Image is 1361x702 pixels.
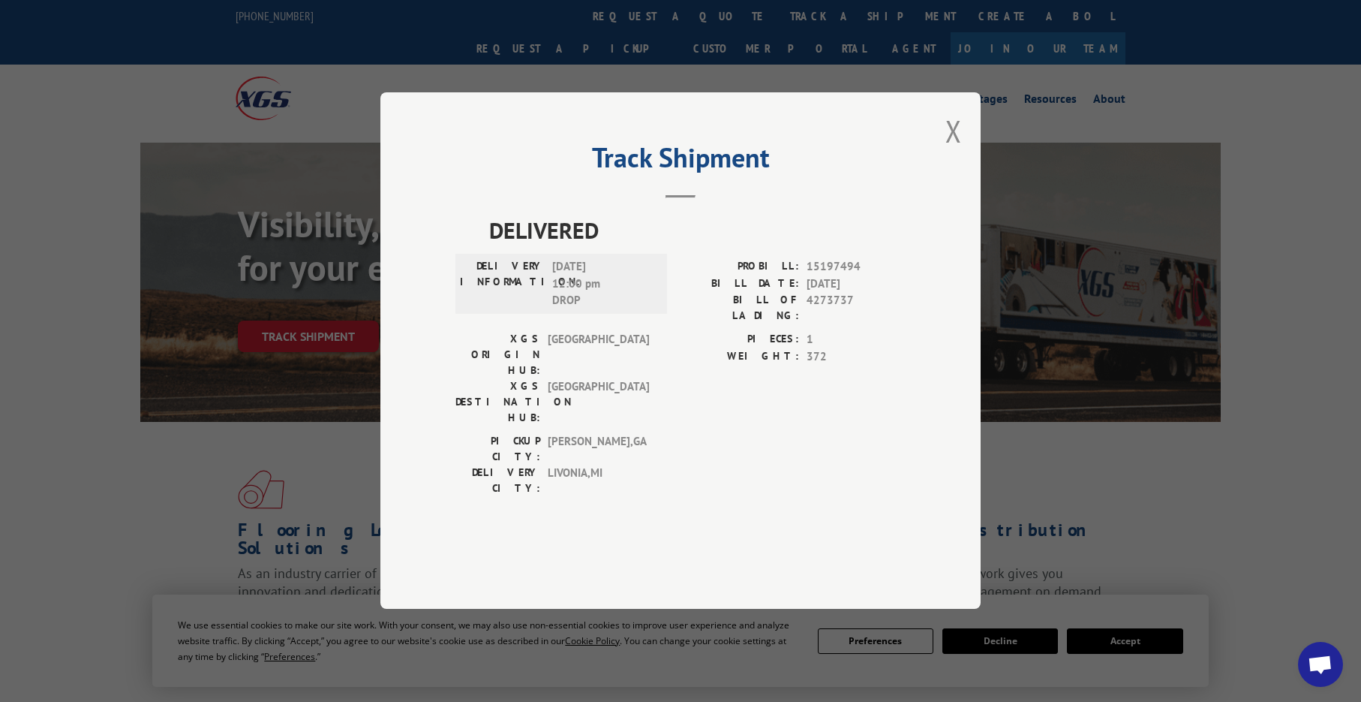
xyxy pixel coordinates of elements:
button: Close modal [945,111,962,151]
span: [DATE] 12:00 pm DROP [552,259,653,310]
span: 372 [807,348,906,366]
span: DELIVERED [489,214,906,248]
span: 15197494 [807,259,906,276]
label: BILL DATE: [680,276,799,293]
label: BILL OF LADING: [680,293,799,324]
label: PROBILL: [680,259,799,276]
label: WEIGHT: [680,348,799,366]
span: 4273737 [807,293,906,324]
span: [GEOGRAPHIC_DATA] [548,332,649,379]
span: [PERSON_NAME] , GA [548,434,649,465]
label: XGS ORIGIN HUB: [455,332,540,379]
div: Open chat [1298,642,1343,687]
label: XGS DESTINATION HUB: [455,379,540,426]
span: LIVONIA , MI [548,465,649,497]
span: [DATE] [807,276,906,293]
label: DELIVERY CITY: [455,465,540,497]
span: [GEOGRAPHIC_DATA] [548,379,649,426]
span: 1 [807,332,906,349]
label: PIECES: [680,332,799,349]
label: PICKUP CITY: [455,434,540,465]
h2: Track Shipment [455,147,906,176]
label: DELIVERY INFORMATION: [460,259,545,310]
